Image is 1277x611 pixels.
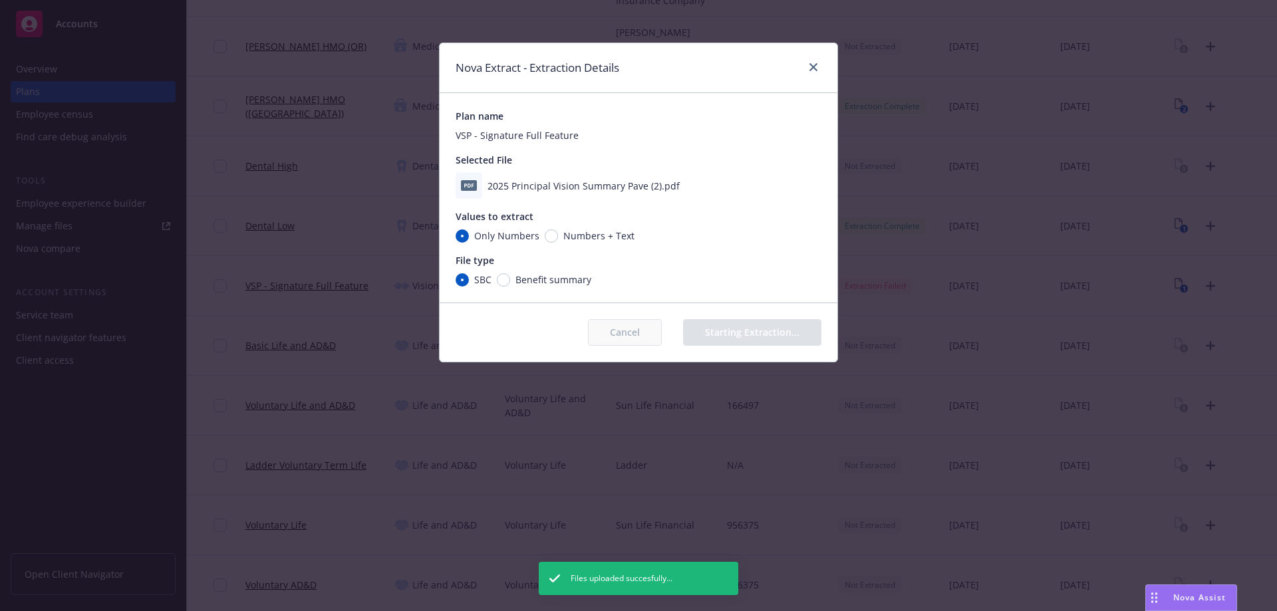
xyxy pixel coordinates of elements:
[1173,592,1226,603] span: Nova Assist
[456,273,469,287] input: SBC
[474,229,539,243] span: Only Numbers
[456,153,821,167] div: Selected File
[515,273,591,287] span: Benefit summary
[474,273,492,287] span: SBC
[571,572,672,584] span: Files uploaded succesfully...
[456,128,821,142] div: VSP - Signature Full Feature
[456,109,821,123] div: Plan name
[1146,585,1163,610] div: Drag to move
[497,273,510,287] input: Benefit summary
[456,254,494,267] span: File type
[563,229,635,243] span: Numbers + Text
[456,229,469,243] input: Only Numbers
[545,229,558,243] input: Numbers + Text
[805,59,821,75] a: close
[1145,584,1237,611] button: Nova Assist
[456,59,619,76] h1: Nova Extract - Extraction Details
[456,210,533,223] span: Values to extract
[488,179,680,193] span: 2025 Principal Vision Summary Pave (2).pdf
